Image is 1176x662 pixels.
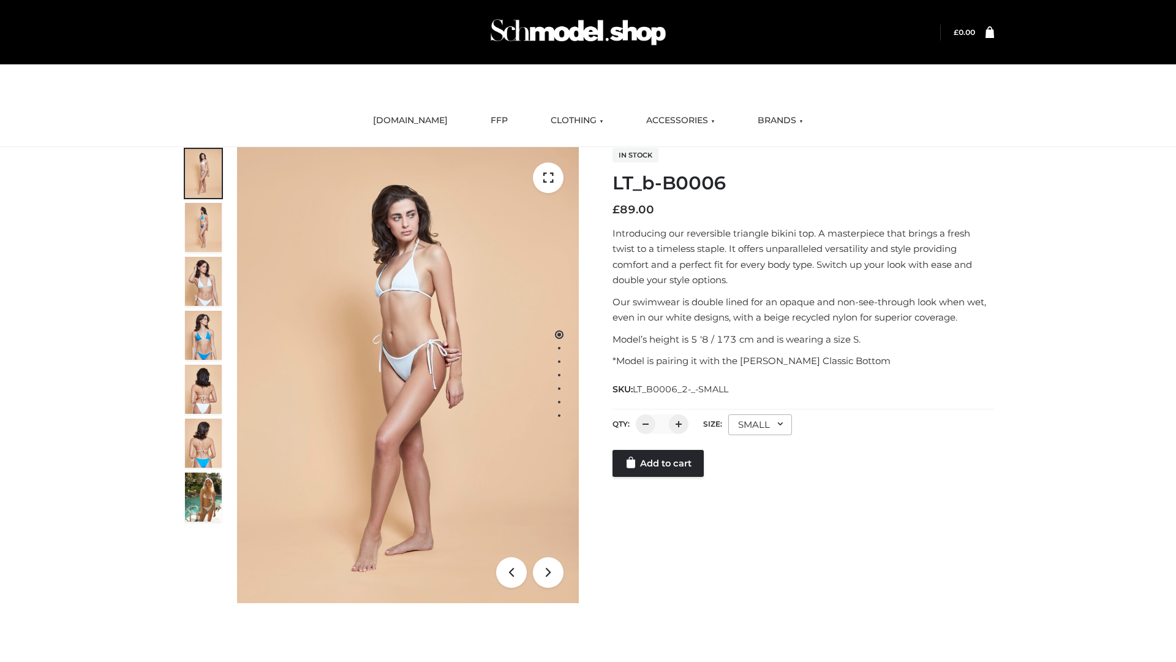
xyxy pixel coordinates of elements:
a: £0.00 [954,28,975,37]
h1: LT_b-B0006 [612,172,994,194]
p: Model’s height is 5 ‘8 / 173 cm and is wearing a size S. [612,332,994,348]
span: £ [612,203,620,216]
p: Our swimwear is double lined for an opaque and non-see-through look when wet, even in our white d... [612,294,994,325]
img: Arieltop_CloudNine_AzureSky2.jpg [185,473,222,522]
a: CLOTHING [541,107,612,134]
img: ArielClassicBikiniTop_CloudNine_AzureSky_OW114ECO_1 [237,147,579,603]
span: In stock [612,148,658,162]
div: SMALL [728,414,792,435]
a: FFP [481,107,517,134]
p: Introducing our reversible triangle bikini top. A masterpiece that brings a fresh twist to a time... [612,226,994,288]
img: ArielClassicBikiniTop_CloudNine_AzureSky_OW114ECO_8-scaled.jpg [185,419,222,468]
img: ArielClassicBikiniTop_CloudNine_AzureSky_OW114ECO_1-scaled.jpg [185,149,222,198]
span: £ [954,28,959,37]
img: ArielClassicBikiniTop_CloudNine_AzureSky_OW114ECO_3-scaled.jpg [185,257,222,306]
a: ACCESSORIES [637,107,724,134]
label: QTY: [612,419,630,428]
img: ArielClassicBikiniTop_CloudNine_AzureSky_OW114ECO_2-scaled.jpg [185,203,222,252]
a: Add to cart [612,450,704,477]
a: [DOMAIN_NAME] [364,107,457,134]
bdi: 89.00 [612,203,654,216]
img: Schmodel Admin 964 [486,8,670,56]
img: ArielClassicBikiniTop_CloudNine_AzureSky_OW114ECO_7-scaled.jpg [185,365,222,414]
p: *Model is pairing it with the [PERSON_NAME] Classic Bottom [612,353,994,369]
label: Size: [703,419,722,428]
a: BRANDS [748,107,812,134]
span: SKU: [612,382,729,397]
img: ArielClassicBikiniTop_CloudNine_AzureSky_OW114ECO_4-scaled.jpg [185,311,222,360]
bdi: 0.00 [954,28,975,37]
span: LT_B0006_2-_-SMALL [633,384,728,395]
